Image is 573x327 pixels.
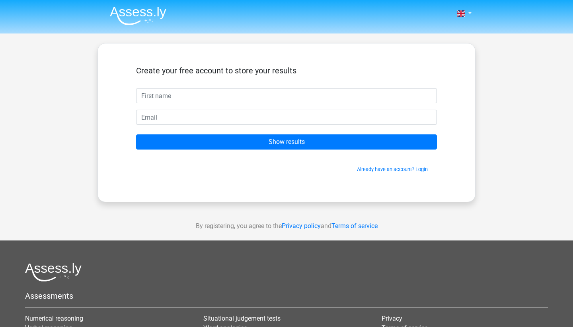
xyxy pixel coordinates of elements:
a: Terms of service [331,222,378,230]
img: Assessly logo [25,263,82,282]
img: Assessly [110,6,166,25]
a: Privacy [382,315,402,322]
a: Already have an account? Login [357,166,428,172]
a: Privacy policy [282,222,321,230]
a: Situational judgement tests [203,315,281,322]
h5: Assessments [25,291,548,301]
h5: Create your free account to store your results [136,66,437,75]
input: First name [136,88,437,103]
input: Show results [136,134,437,150]
input: Email [136,110,437,125]
a: Numerical reasoning [25,315,83,322]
